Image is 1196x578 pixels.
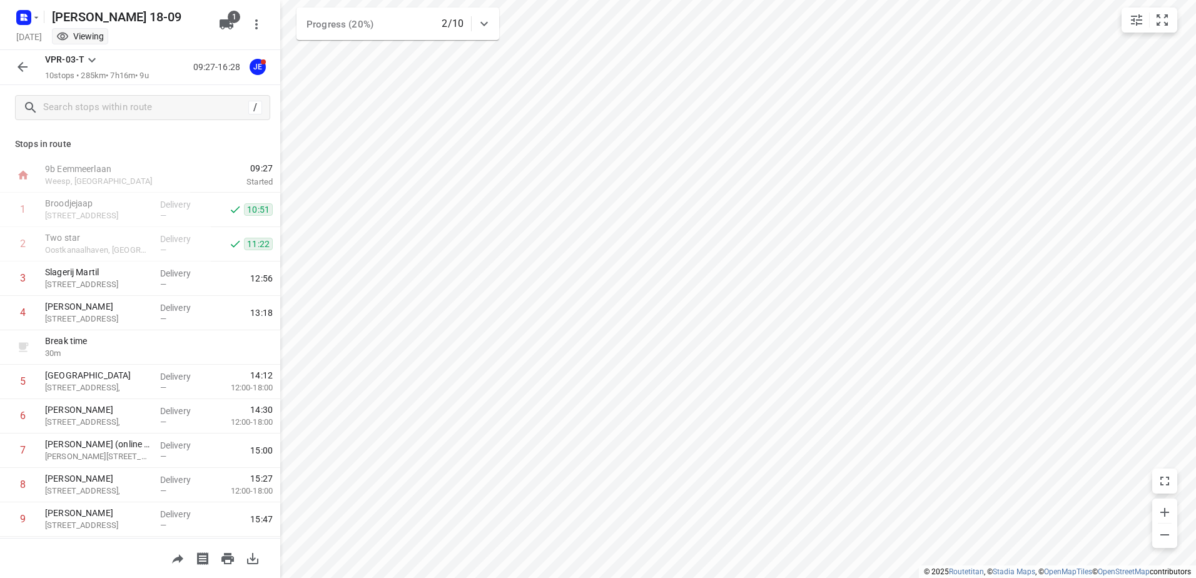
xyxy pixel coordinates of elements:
[56,30,104,43] div: You are currently in view mode. To make any changes, go to edit project.
[45,231,150,244] p: Two star
[1150,8,1175,33] button: Fit zoom
[245,61,270,73] span: Assigned to Jeffrey E
[244,12,269,37] button: More
[160,198,206,211] p: Delivery
[45,197,150,210] p: Broodjejaap
[45,335,150,347] p: Break time
[45,175,175,188] p: Weesp, [GEOGRAPHIC_DATA]
[296,8,499,40] div: Progress (20%)2/10
[160,302,206,314] p: Delivery
[190,162,273,175] span: 09:27
[160,474,206,486] p: Delivery
[250,472,273,485] span: 15:27
[45,403,150,416] p: [PERSON_NAME]
[993,567,1035,576] a: Stadia Maps
[160,211,166,220] span: —
[45,472,150,485] p: [PERSON_NAME]
[45,70,149,82] p: 10 stops • 285km • 7h16m • 9u
[442,16,464,31] p: 2/10
[45,313,150,325] p: Gentiaanstraat 13, Amsterdam
[229,203,241,216] svg: Done
[45,382,150,394] p: [STREET_ADDRESS],
[20,272,26,284] div: 3
[250,444,273,457] span: 15:00
[1124,8,1149,33] button: Map settings
[45,266,150,278] p: Slagerij Martil
[1044,567,1092,576] a: OpenMapTiles
[45,450,150,463] p: Martini van Geffenstraat 29C, Amsterdam
[215,552,240,564] span: Print route
[43,98,248,118] input: Search stops within route
[211,416,273,428] p: 12:00-18:00
[229,238,241,250] svg: Done
[165,552,190,564] span: Share route
[45,369,150,382] p: [GEOGRAPHIC_DATA]
[160,520,166,530] span: —
[211,382,273,394] p: 12:00-18:00
[160,233,206,245] p: Delivery
[250,307,273,319] span: 13:18
[160,452,166,461] span: —
[250,403,273,416] span: 14:30
[924,567,1191,576] li: © 2025 , © , © © contributors
[45,347,150,360] p: 30 m
[160,486,166,495] span: —
[244,238,273,250] span: 11:22
[160,245,166,255] span: —
[160,508,206,520] p: Delivery
[160,370,206,383] p: Delivery
[160,280,166,289] span: —
[160,267,206,280] p: Delivery
[20,375,26,387] div: 5
[20,444,26,456] div: 7
[193,61,245,74] p: 09:27-16:28
[1122,8,1177,33] div: small contained button group
[20,479,26,490] div: 8
[45,438,150,450] p: Kaddour Osdorp (online Ams)
[45,244,150,256] p: Oostkanaalhaven, Nijmegen
[248,101,262,114] div: /
[20,410,26,422] div: 6
[211,485,273,497] p: 12:00-18:00
[160,417,166,427] span: —
[45,163,175,175] p: 9b Eemmeerlaan
[45,416,150,428] p: [STREET_ADDRESS],
[250,272,273,285] span: 12:56
[307,19,373,30] span: Progress (20%)
[20,307,26,318] div: 4
[20,238,26,250] div: 2
[45,53,84,66] p: VPR-03-T
[214,12,239,37] button: 1
[949,567,984,576] a: Routetitan
[45,300,150,313] p: [PERSON_NAME]
[240,552,265,564] span: Download route
[190,552,215,564] span: Print shipping labels
[20,203,26,215] div: 1
[250,513,273,525] span: 15:47
[160,405,206,417] p: Delivery
[45,485,150,497] p: [STREET_ADDRESS],
[45,519,150,532] p: Eerste Oosterparkstraat 251A, Amsterdam
[190,176,273,188] p: Started
[160,314,166,323] span: —
[1098,567,1150,576] a: OpenStreetMap
[250,369,273,382] span: 14:12
[228,11,240,23] span: 1
[20,513,26,525] div: 9
[45,278,150,291] p: Bezaanjachtplein 259, Amsterdam
[160,439,206,452] p: Delivery
[160,383,166,392] span: —
[45,210,150,222] p: [STREET_ADDRESS]
[244,203,273,216] span: 10:51
[45,507,150,519] p: [PERSON_NAME]
[15,138,265,151] p: Stops in route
